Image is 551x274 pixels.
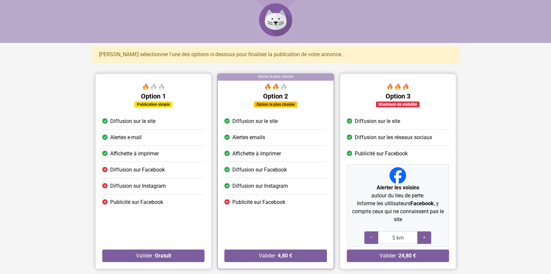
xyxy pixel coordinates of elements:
strong: 24,80 € [398,253,416,259]
span: Publicité sur Facebook [110,198,163,206]
span: Alertes e-mail [110,134,142,141]
span: Affichette à imprimer [110,150,159,158]
span: Publicité sur Facebook [354,150,407,158]
div: [PERSON_NAME] sélectionner l'une des options ci-dessous pour finaliser la publication de votre an... [92,46,459,63]
h5: Option 1 [102,92,205,100]
span: Diffusion sur Facebook [232,166,287,174]
span: Diffusion sur le site [354,117,400,125]
h5: Option 3 [346,92,449,100]
strong: Alerter les voisins [376,184,419,191]
strong: Gratuit [155,253,171,259]
span: Diffusion sur le site [232,117,278,125]
span: Diffusion sur Instagram [232,182,288,190]
span: Diffusion sur Instagram [110,182,166,190]
strong: 4,80 € [278,253,292,259]
span: Affichette à imprimer [232,150,281,158]
p: Informe les utilisateurs , y compris ceux qui ne connaissent pas le site [349,200,446,223]
button: Valider ·4,80 € [224,250,327,262]
span: Diffusion sur les réseaux sociaux [354,134,432,141]
h5: Option 2 [224,92,327,100]
button: Valider ·Gratuit [102,250,205,262]
div: Option la plus choisie [254,101,297,107]
p: autour du lieu de perte. [349,184,446,200]
div: Maximum de visibilité [376,101,420,107]
span: Diffusion sur Facebook [110,166,165,174]
div: Option la plus choisie [218,74,333,81]
span: Alertes emails [232,134,265,141]
span: Diffusion sur le site [110,117,156,125]
strong: Facebook [410,200,434,207]
button: Valider ·24,80 € [346,250,449,262]
div: Publication simple [134,101,172,107]
span: Publicité sur Facebook [232,198,285,206]
img: Facebook [390,167,406,184]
